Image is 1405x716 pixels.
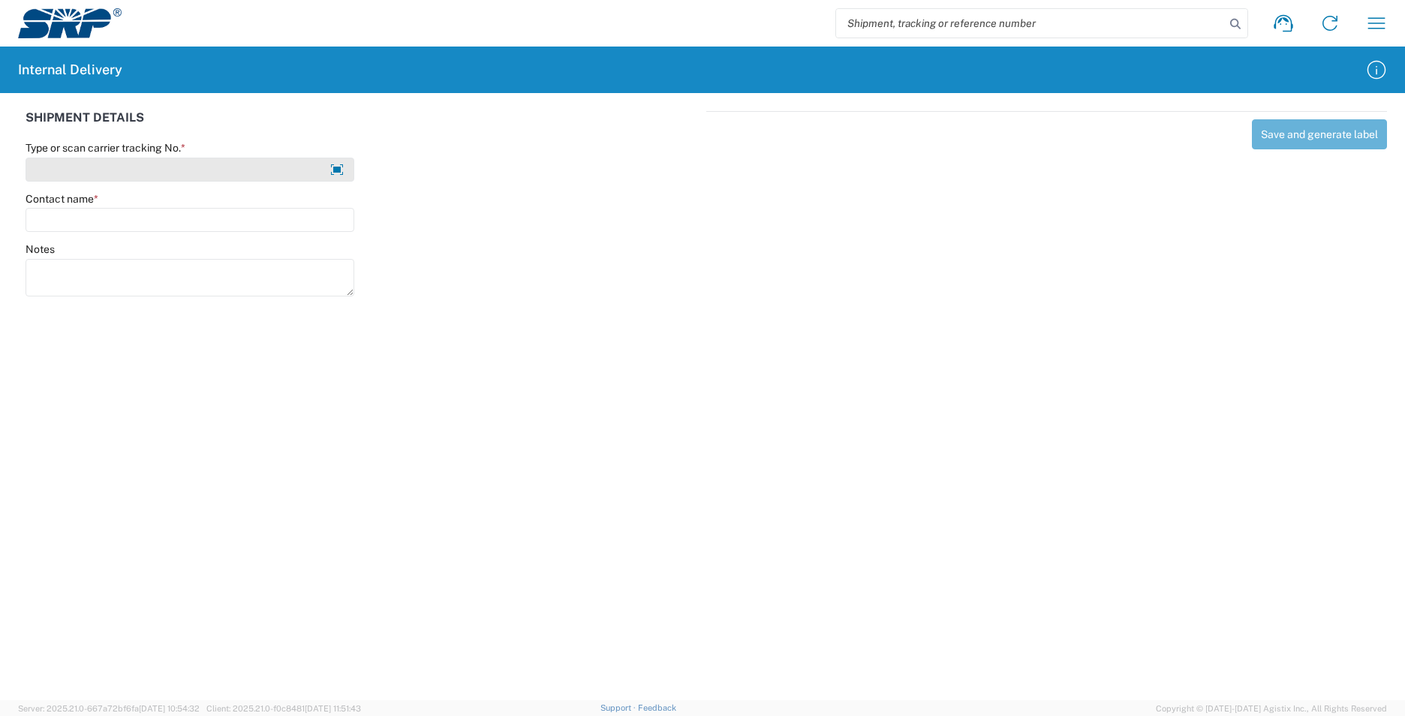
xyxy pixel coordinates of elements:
[26,141,185,155] label: Type or scan carrier tracking No.
[638,703,676,712] a: Feedback
[26,242,55,256] label: Notes
[836,9,1225,38] input: Shipment, tracking or reference number
[206,704,361,713] span: Client: 2025.21.0-f0c8481
[26,192,98,206] label: Contact name
[18,8,122,38] img: srp
[139,704,200,713] span: [DATE] 10:54:32
[18,704,200,713] span: Server: 2025.21.0-667a72bf6fa
[26,111,699,141] div: SHIPMENT DETAILS
[1156,702,1387,715] span: Copyright © [DATE]-[DATE] Agistix Inc., All Rights Reserved
[600,703,638,712] a: Support
[305,704,361,713] span: [DATE] 11:51:43
[18,61,122,79] h2: Internal Delivery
